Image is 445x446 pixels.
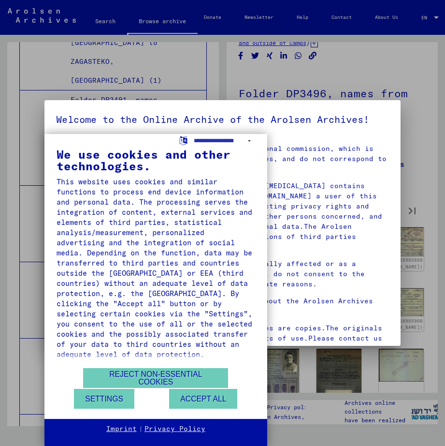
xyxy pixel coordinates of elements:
[57,177,255,359] div: This website uses cookies and similar functions to process end device information and personal da...
[83,368,228,388] button: Reject non-essential cookies
[169,389,237,409] button: Accept all
[144,424,205,434] a: Privacy Policy
[74,389,134,409] button: Settings
[57,149,255,172] div: We use cookies and other technologies.
[106,424,137,434] a: Imprint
